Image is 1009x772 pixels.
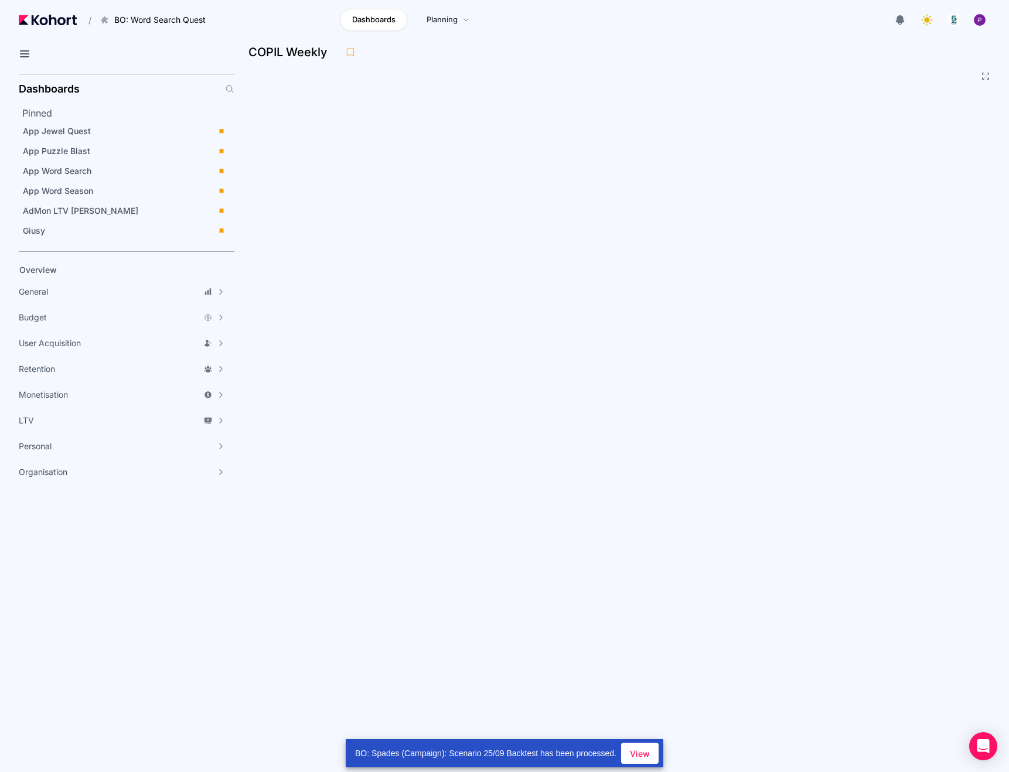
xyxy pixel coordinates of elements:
[19,142,231,160] a: App Puzzle Blast
[969,732,997,760] div: Open Intercom Messenger
[19,222,231,240] a: Giusy
[19,202,231,220] a: AdMon LTV [PERSON_NAME]
[19,312,47,323] span: Budget
[948,14,960,26] img: logo_logo_images_1_20240607072359498299_20240828135028712857.jpeg
[19,363,55,375] span: Retention
[23,206,138,216] span: AdMon LTV [PERSON_NAME]
[19,466,67,478] span: Organisation
[23,166,91,176] span: App Word Search
[79,14,91,26] span: /
[19,15,77,25] img: Kohort logo
[22,106,234,120] h2: Pinned
[23,126,91,136] span: App Jewel Quest
[340,9,407,31] a: Dashboards
[248,46,335,58] h3: COPIL Weekly
[19,265,57,275] span: Overview
[23,226,45,235] span: Giusy
[94,10,218,30] button: BO: Word Search Quest
[352,14,396,26] span: Dashboards
[981,71,990,81] button: Fullscreen
[19,389,68,401] span: Monetisation
[114,14,206,26] span: BO: Word Search Quest
[630,747,650,760] span: View
[23,146,90,156] span: App Puzzle Blast
[19,122,231,140] a: App Jewel Quest
[19,286,48,298] span: General
[19,415,34,426] span: LTV
[19,182,231,200] a: App Word Season
[15,261,214,279] a: Overview
[23,186,93,196] span: App Word Season
[621,743,659,764] button: View
[19,440,52,452] span: Personal
[346,739,621,767] div: BO: Spades (Campaign): Scenario 25/09 Backtest has been processed.
[427,14,458,26] span: Planning
[19,337,81,349] span: User Acquisition
[19,162,231,180] a: App Word Search
[19,84,80,94] h2: Dashboards
[414,9,482,31] a: Planning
